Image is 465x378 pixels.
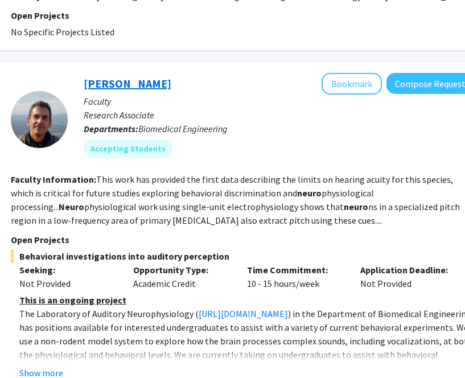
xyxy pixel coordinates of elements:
b: neuro [344,201,368,212]
b: Departments: [84,123,138,134]
u: This is an ongoing project [19,294,126,306]
div: Academic Credit [125,263,238,290]
iframe: Chat [9,327,48,369]
span: The Laboratory of Auditory Neurophysiology ( [19,308,199,319]
b: Neuro [59,201,84,212]
a: [PERSON_NAME] [84,76,171,91]
span: Biomedical Engineering [138,123,228,134]
b: Faculty Information: [11,174,96,185]
b: neuro [297,187,322,199]
div: 10 - 15 hours/week [238,263,352,290]
p: Seeking: [19,263,116,277]
p: Time Commitment: [247,263,344,277]
mat-chip: Accepting Students [84,140,172,158]
p: Application Deadline: [360,263,457,277]
div: Not Provided [19,277,116,290]
button: Add Michael Osmanski to Bookmarks [322,73,382,94]
fg-read-more: This work has provided the first data describing the limits on hearing acuity for this species, w... [11,174,460,226]
a: [URL][DOMAIN_NAME] [199,308,288,319]
p: Opportunity Type: [133,263,230,277]
span: No Specific Projects Listed [11,26,114,38]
